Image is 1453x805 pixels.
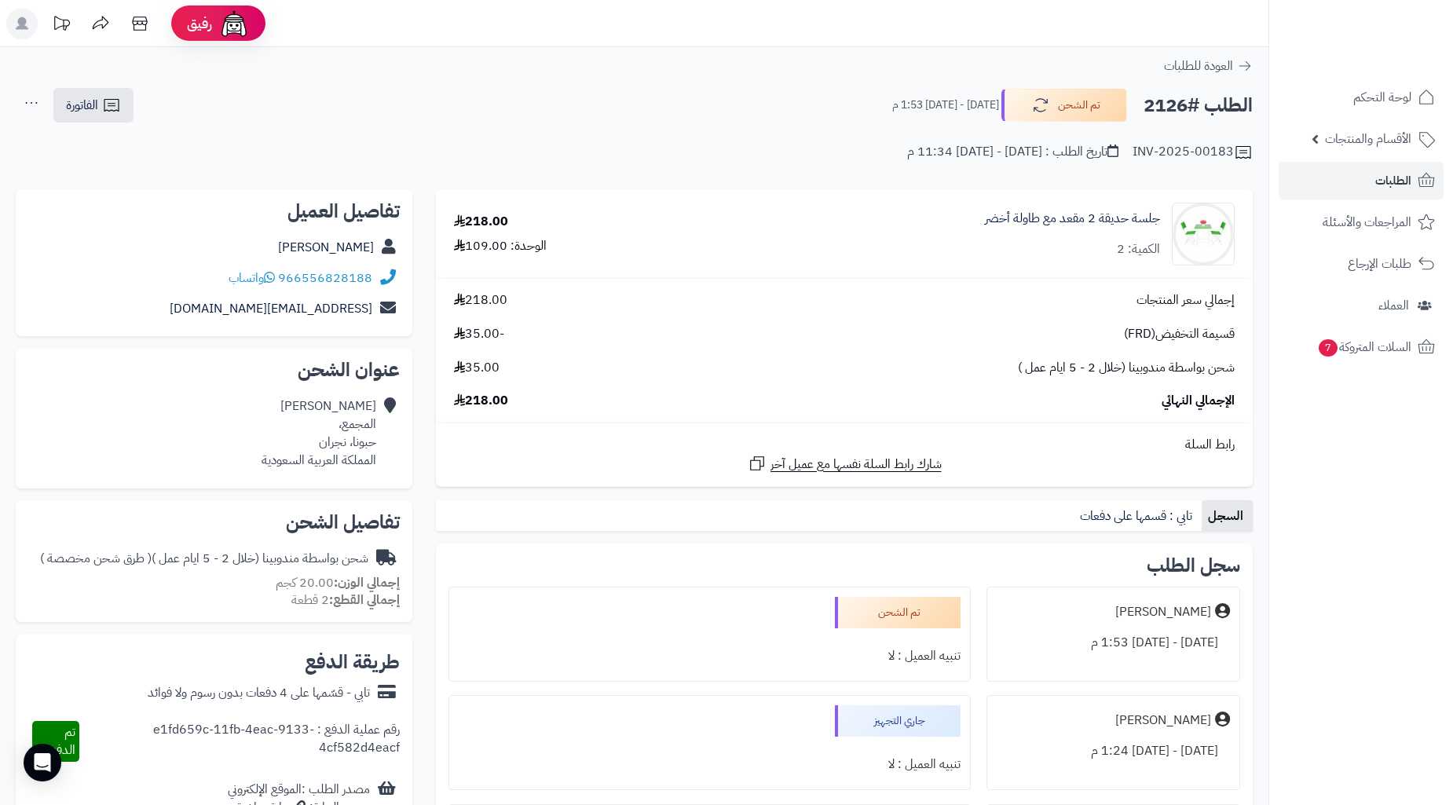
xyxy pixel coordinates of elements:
[1136,291,1235,309] span: إجمالي سعر المنتجات
[40,549,152,568] span: ( طرق شحن مخصصة )
[997,736,1230,767] div: [DATE] - [DATE] 1:24 م
[1018,359,1235,377] span: شحن بواسطة مندوبينا (خلال 2 - 5 ايام عمل )
[1115,712,1211,730] div: [PERSON_NAME]
[1353,86,1411,108] span: لوحة التحكم
[1279,245,1444,283] a: طلبات الإرجاع
[997,628,1230,658] div: [DATE] - [DATE] 1:53 م
[329,591,400,609] strong: إجمالي القطع:
[1378,295,1409,317] span: العملاء
[187,14,212,33] span: رفيق
[334,573,400,592] strong: إجمالي الوزن:
[1115,603,1211,621] div: [PERSON_NAME]
[985,210,1160,228] a: جلسة حديقة 2 مقعد مع طاولة أخضر
[1173,203,1234,265] img: 1753686337-1734447034-110124010020-1000x1000-90x90.jpg
[459,641,961,671] div: تنبيه العميل : لا
[1346,39,1438,72] img: logo-2.png
[262,397,376,469] div: [PERSON_NAME] المجمع، حبونا، نجران المملكة العربية السعودية
[1074,500,1202,532] a: تابي : قسمها على دفعات
[170,299,372,318] a: [EMAIL_ADDRESS][DOMAIN_NAME]
[276,573,400,592] small: 20.00 كجم
[454,291,507,309] span: 218.00
[1147,556,1240,575] h3: سجل الطلب
[1124,325,1235,343] span: قسيمة التخفيض(FRD)
[1319,339,1338,357] span: 7
[1323,211,1411,233] span: المراجعات والأسئلة
[53,88,134,123] a: الفاتورة
[454,213,508,231] div: 218.00
[1348,253,1411,275] span: طلبات الإرجاع
[218,8,250,39] img: ai-face.png
[454,237,547,255] div: الوحدة: 109.00
[278,269,372,287] a: 966556828188
[1317,336,1411,358] span: السلات المتروكة
[1279,79,1444,116] a: لوحة التحكم
[1133,143,1253,162] div: INV-2025-00183
[278,238,374,257] a: [PERSON_NAME]
[1325,128,1411,150] span: الأقسام والمنتجات
[42,8,81,43] a: تحديثات المنصة
[454,325,504,343] span: -35.00
[1279,203,1444,241] a: المراجعات والأسئلة
[1162,392,1235,410] span: الإجمالي النهائي
[40,550,368,568] div: شحن بواسطة مندوبينا (خلال 2 - 5 ايام عمل )
[291,591,400,609] small: 2 قطعة
[1279,328,1444,366] a: السلات المتروكة7
[1279,162,1444,199] a: الطلبات
[892,97,999,113] small: [DATE] - [DATE] 1:53 م
[442,436,1246,454] div: رابط السلة
[748,454,942,474] a: شارك رابط السلة نفسها مع عميل آخر
[1164,57,1253,75] a: العودة للطلبات
[459,749,961,780] div: تنبيه العميل : لا
[1202,500,1253,532] a: السجل
[770,456,942,474] span: شارك رابط السلة نفسها مع عميل آخر
[454,392,508,410] span: 218.00
[148,684,370,702] div: تابي - قسّمها على 4 دفعات بدون رسوم ولا فوائد
[907,143,1118,161] div: تاريخ الطلب : [DATE] - [DATE] 11:34 م
[28,202,400,221] h2: تفاصيل العميل
[1001,89,1127,122] button: تم الشحن
[1279,287,1444,324] a: العملاء
[66,96,98,115] span: الفاتورة
[24,744,61,781] div: Open Intercom Messenger
[454,359,500,377] span: 35.00
[28,513,400,532] h2: تفاصيل الشحن
[28,360,400,379] h2: عنوان الشحن
[229,269,275,287] a: واتساب
[835,705,961,737] div: جاري التجهيز
[1164,57,1233,75] span: العودة للطلبات
[1117,240,1160,258] div: الكمية: 2
[1144,90,1253,122] h2: الطلب #2126
[79,721,400,762] div: رقم عملية الدفع : e1fd659c-11fb-4eac-9133-4cf582d4eacf
[835,597,961,628] div: تم الشحن
[1375,170,1411,192] span: الطلبات
[305,653,400,671] h2: طريقة الدفع
[49,723,75,759] span: تم الدفع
